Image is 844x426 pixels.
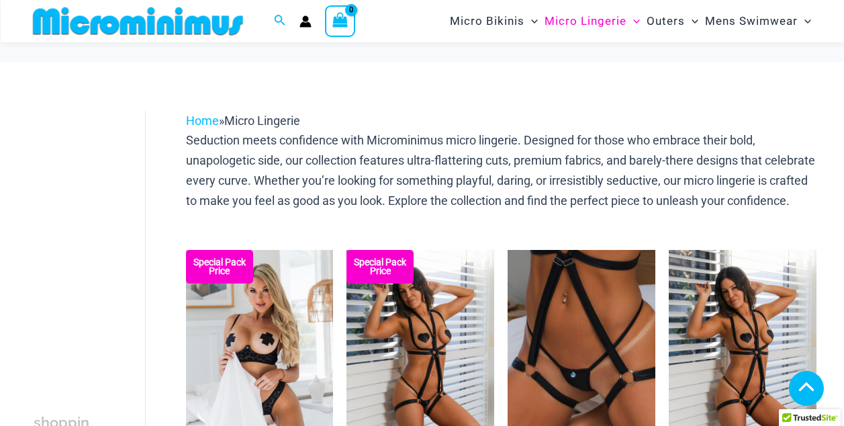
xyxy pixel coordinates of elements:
b: Special Pack Price [186,258,253,275]
span: Micro Lingerie [545,4,626,38]
a: Mens SwimwearMenu ToggleMenu Toggle [702,4,814,38]
span: » [186,114,300,128]
a: Home [186,114,219,128]
span: Menu Toggle [626,4,640,38]
img: MM SHOP LOGO FLAT [28,6,248,36]
span: Micro Lingerie [224,114,300,128]
a: Micro BikinisMenu ToggleMenu Toggle [447,4,541,38]
span: Micro Bikinis [450,4,524,38]
p: Seduction meets confidence with Microminimus micro lingerie. Designed for those who embrace their... [186,130,816,210]
span: Mens Swimwear [705,4,798,38]
span: Menu Toggle [524,4,538,38]
span: Outers [647,4,685,38]
a: Micro LingerieMenu ToggleMenu Toggle [541,4,643,38]
a: Search icon link [274,13,286,30]
iframe: TrustedSite Certified [34,100,154,369]
a: OutersMenu ToggleMenu Toggle [643,4,702,38]
nav: Site Navigation [444,2,817,40]
span: Menu Toggle [685,4,698,38]
b: Special Pack Price [346,258,414,275]
a: View Shopping Cart, empty [325,5,356,36]
a: Account icon link [299,15,312,28]
span: Menu Toggle [798,4,811,38]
